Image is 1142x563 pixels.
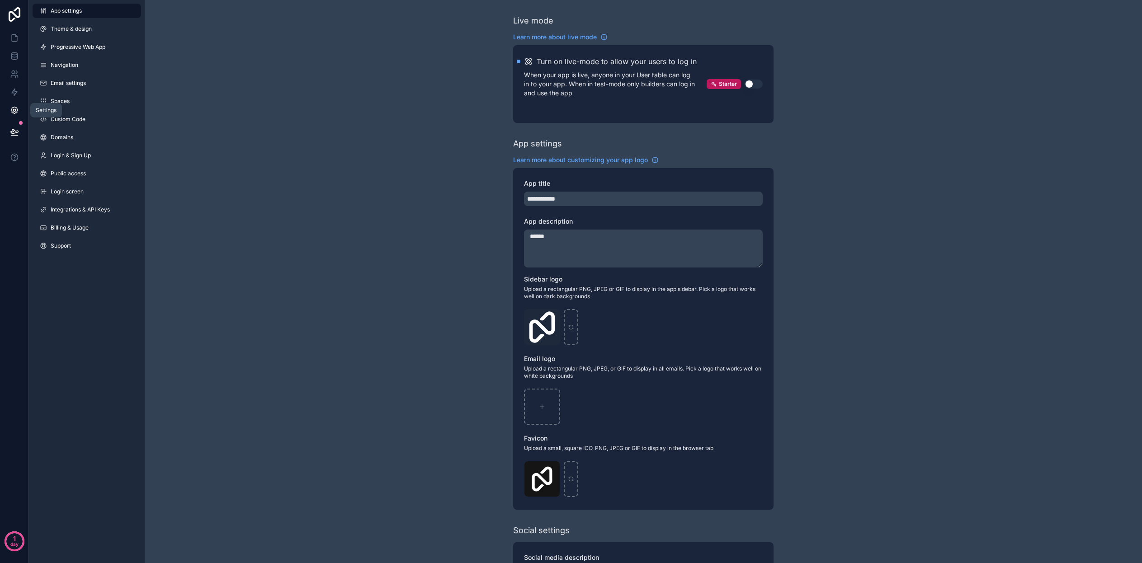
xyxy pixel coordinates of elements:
a: Spaces [33,94,141,108]
a: Learn more about customizing your app logo [513,155,659,164]
a: Email settings [33,76,141,90]
p: day [10,538,19,550]
span: Upload a rectangular PNG, JPEG, or GIF to display in all emails. Pick a logo that works well on w... [524,365,763,380]
a: App settings [33,4,141,18]
div: Settings [36,107,57,114]
span: Support [51,242,71,249]
span: Billing & Usage [51,224,89,231]
span: Upload a small, square ICO, PNG, JPEG or GIF to display in the browser tab [524,445,763,452]
p: When your app is live, anyone in your User table can log in to your app. When in test-mode only b... [524,70,707,98]
a: Domains [33,130,141,145]
span: Email settings [51,80,86,87]
span: Sidebar logo [524,275,562,283]
a: Support [33,239,141,253]
span: App title [524,179,550,187]
a: Custom Code [33,112,141,127]
span: Integrations & API Keys [51,206,110,213]
span: Spaces [51,98,70,105]
span: Email logo [524,355,555,362]
span: Favicon [524,434,547,442]
span: Upload a rectangular PNG, JPEG or GIF to display in the app sidebar. Pick a logo that works well ... [524,286,763,300]
h2: Turn on live-mode to allow your users to log in [537,56,697,67]
a: Navigation [33,58,141,72]
span: Learn more about live mode [513,33,597,42]
p: 1 [13,534,16,543]
a: Login & Sign Up [33,148,141,163]
span: Public access [51,170,86,177]
span: Starter [719,80,737,88]
span: Login & Sign Up [51,152,91,159]
span: Navigation [51,61,78,69]
span: Theme & design [51,25,92,33]
a: Learn more about live mode [513,33,608,42]
span: Learn more about customizing your app logo [513,155,648,164]
span: Progressive Web App [51,43,105,51]
div: App settings [513,137,562,150]
span: App settings [51,7,82,14]
span: Domains [51,134,73,141]
a: Progressive Web App [33,40,141,54]
div: Social settings [513,524,570,537]
a: Integrations & API Keys [33,202,141,217]
span: Social media description [524,554,599,561]
a: Theme & design [33,22,141,36]
span: Login screen [51,188,84,195]
a: Login screen [33,184,141,199]
a: Billing & Usage [33,221,141,235]
div: Live mode [513,14,553,27]
a: Public access [33,166,141,181]
span: Custom Code [51,116,85,123]
span: App description [524,217,573,225]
